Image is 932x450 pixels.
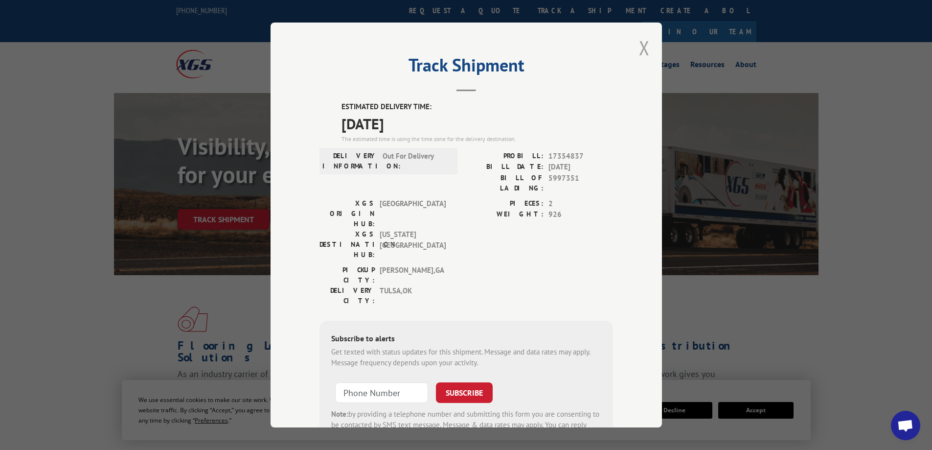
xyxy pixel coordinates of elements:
[548,198,613,210] span: 2
[548,209,613,220] span: 926
[341,113,613,135] span: [DATE]
[548,173,613,193] span: 5997351
[436,382,493,403] button: SUBSCRIBE
[319,265,375,285] label: PICKUP CITY:
[466,198,544,210] label: PIECES:
[466,151,544,162] label: PROBILL:
[331,409,348,419] strong: Note:
[548,162,613,173] span: [DATE]
[341,135,613,143] div: The estimated time is using the time zone for the delivery destination.
[322,151,378,171] label: DELIVERY INFORMATION:
[466,209,544,220] label: WEIGHT:
[466,173,544,193] label: BILL OF LADING:
[341,101,613,113] label: ESTIMATED DELIVERY TIME:
[383,151,449,171] span: Out For Delivery
[335,382,428,403] input: Phone Number
[319,229,375,260] label: XGS DESTINATION HUB:
[380,198,446,229] span: [GEOGRAPHIC_DATA]
[331,347,601,369] div: Get texted with status updates for this shipment. Message and data rates may apply. Message frequ...
[331,332,601,347] div: Subscribe to alerts
[319,58,613,77] h2: Track Shipment
[891,411,920,440] a: Open chat
[466,162,544,173] label: BILL DATE:
[319,285,375,306] label: DELIVERY CITY:
[380,265,446,285] span: [PERSON_NAME] , GA
[380,229,446,260] span: [US_STATE][GEOGRAPHIC_DATA]
[639,35,650,61] button: Close modal
[380,285,446,306] span: TULSA , OK
[331,409,601,442] div: by providing a telephone number and submitting this form you are consenting to be contacted by SM...
[548,151,613,162] span: 17354837
[319,198,375,229] label: XGS ORIGIN HUB:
